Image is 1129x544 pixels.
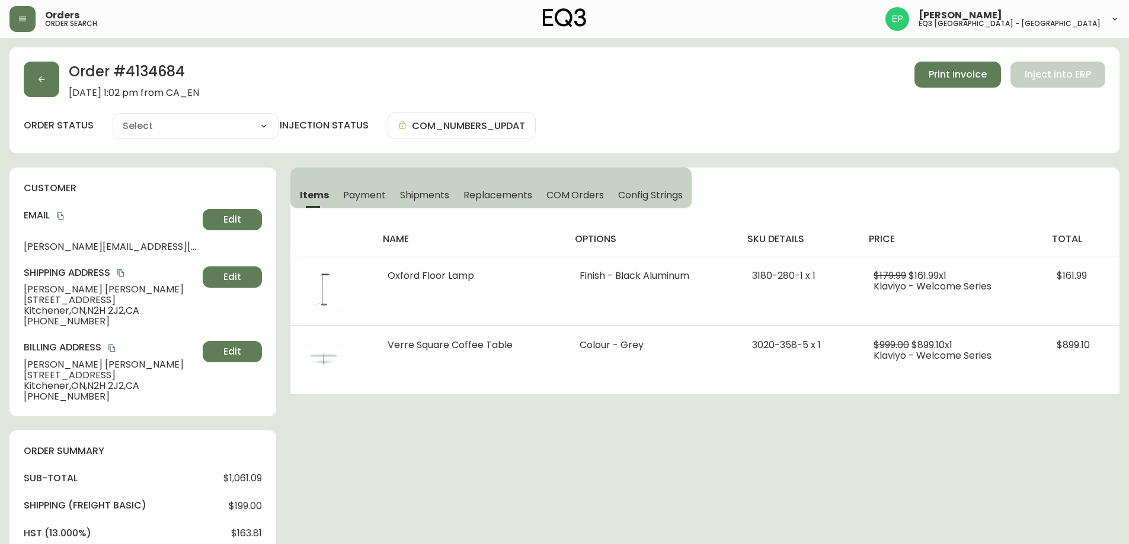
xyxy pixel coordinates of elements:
span: Klaviyo - Welcome Series [874,279,992,293]
h4: customer [24,182,262,195]
button: copy [115,267,127,279]
span: $161.99 [1057,269,1087,282]
h4: injection status [280,119,369,132]
span: Shipments [400,189,450,201]
span: 3020-358-5 x 1 [752,338,821,352]
h2: Order # 4134684 [69,62,199,88]
h4: price [869,233,1033,246]
li: Colour - Grey [580,340,724,350]
span: [DATE] 1:02 pm from CA_EN [69,88,199,98]
span: [PHONE_NUMBER] [24,316,198,327]
span: [STREET_ADDRESS] [24,295,198,305]
span: $163.81 [231,528,262,539]
span: Kitchener , ON , N2H 2J2 , CA [24,305,198,316]
span: Klaviyo - Welcome Series [874,349,992,362]
h4: sku details [747,233,850,246]
span: [PERSON_NAME] [PERSON_NAME] [24,359,198,370]
span: [PERSON_NAME][EMAIL_ADDRESS][DOMAIN_NAME] [24,242,198,252]
h4: Billing Address [24,341,198,354]
h4: order summary [24,445,262,458]
span: $899.10 [1057,338,1090,352]
span: Payment [343,189,386,201]
span: Kitchener , ON , N2H 2J2 , CA [24,381,198,391]
span: $199.00 [229,501,262,511]
span: $999.00 [874,338,909,352]
span: Oxford Floor Lamp [388,269,474,282]
h5: order search [45,20,97,27]
span: Replacements [463,189,532,201]
span: $179.99 [874,269,906,282]
span: Edit [223,213,241,226]
span: Orders [45,11,79,20]
span: $1,061.09 [223,473,262,484]
h4: hst (13.000%) [24,527,91,540]
span: $899.10 x 1 [911,338,952,352]
label: order status [24,119,94,132]
span: Verre Square Coffee Table [388,338,513,352]
span: [PERSON_NAME] [PERSON_NAME] [24,284,198,295]
img: logo [543,8,587,27]
span: [STREET_ADDRESS] [24,370,198,381]
h4: Shipping Address [24,266,198,279]
button: Print Invoice [914,62,1001,88]
h4: Shipping ( Freight Basic ) [24,499,146,512]
li: Finish - Black Aluminum [580,271,724,281]
span: COM Orders [546,189,605,201]
span: Edit [223,345,241,358]
img: edb0eb29d4ff191ed42d19acdf48d771 [885,7,909,31]
span: Print Invoice [929,68,987,81]
span: Config Strings [618,189,682,201]
h4: name [383,233,556,246]
button: copy [106,342,118,354]
h4: Email [24,209,198,222]
img: 3020-358-MC-400-1-ckdrb6czb1b7001345ee3rzcz.jpg [305,340,343,378]
span: $161.99 x 1 [909,269,946,282]
h4: total [1052,233,1110,246]
button: Edit [203,341,262,362]
button: copy [55,210,66,222]
h4: sub-total [24,472,78,485]
span: 3180-280-1 x 1 [752,269,815,282]
button: Edit [203,266,262,288]
span: Items [300,189,329,201]
span: [PHONE_NUMBER] [24,391,198,402]
span: Edit [223,271,241,284]
h4: options [575,233,728,246]
img: 5f2751f6-af5e-471c-83f2-94b38062159d.jpg [305,271,343,308]
h5: eq3 [GEOGRAPHIC_DATA] - [GEOGRAPHIC_DATA] [919,20,1101,27]
button: Edit [203,209,262,230]
span: [PERSON_NAME] [919,11,1002,20]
